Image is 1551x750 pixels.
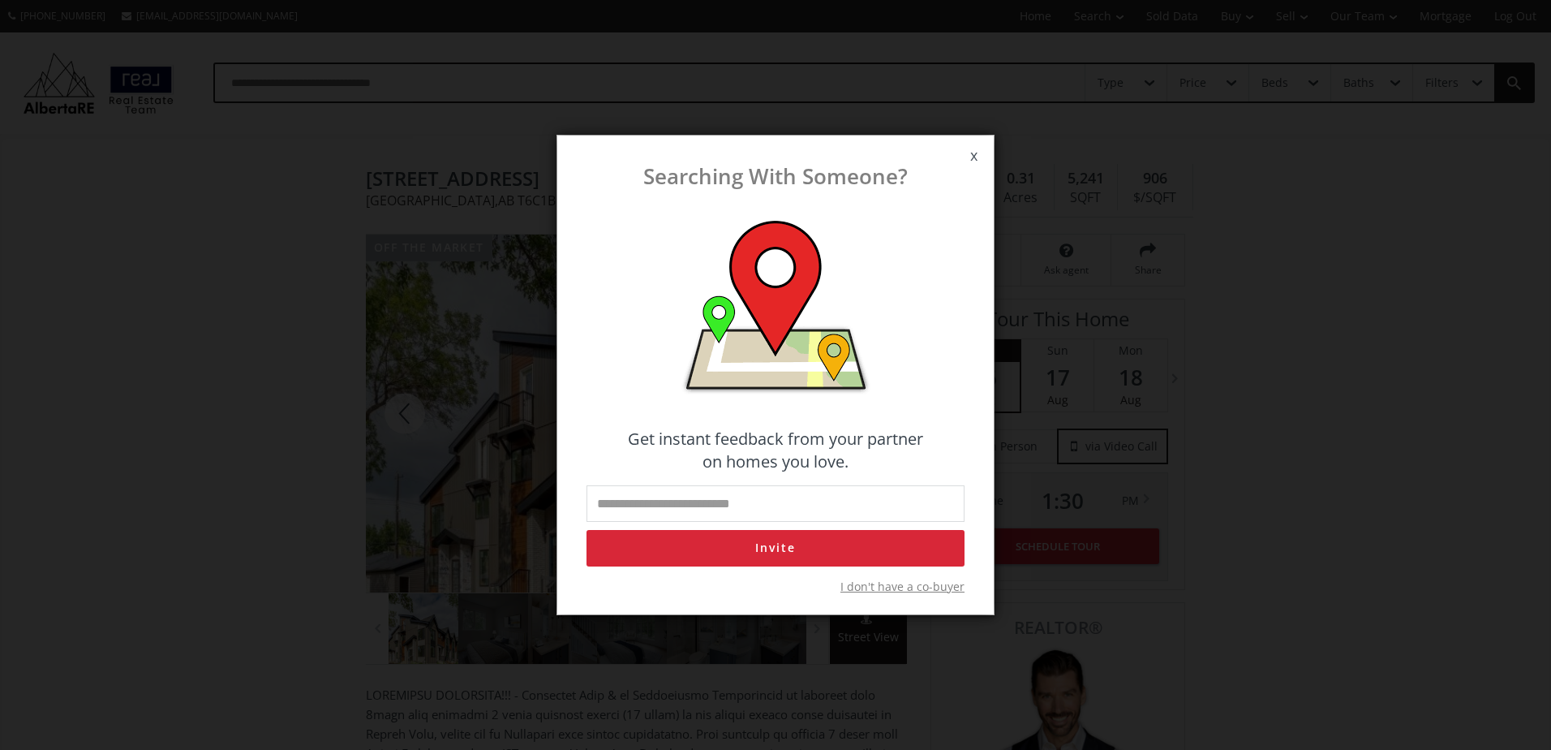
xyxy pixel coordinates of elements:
[681,221,871,395] img: map-co-buyer.png
[574,165,977,188] h5: Searching With Someone?
[954,133,994,179] span: x
[840,579,965,595] span: I don't have a co-buyer
[586,428,965,473] h4: Get instant feedback from your partner on homes you love.
[586,530,965,567] button: Invite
